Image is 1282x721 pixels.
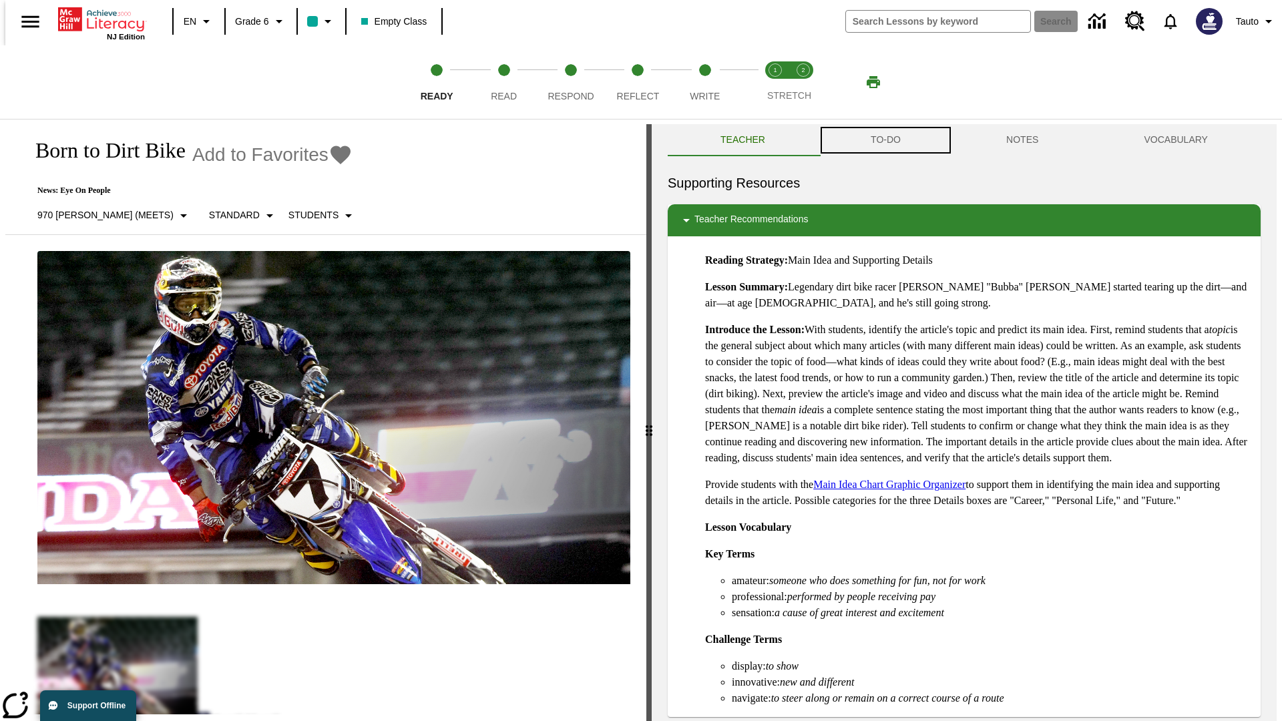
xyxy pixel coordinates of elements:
[690,91,720,101] span: Write
[766,660,799,672] em: to show
[780,676,854,688] em: new and different
[1231,9,1282,33] button: Profile/Settings
[11,2,50,41] button: Open side menu
[1117,3,1153,39] a: Resource Center, Will open in new tab
[1209,324,1231,335] em: topic
[491,91,517,101] span: Read
[107,33,145,41] span: NJ Edition
[1188,4,1231,39] button: Select a new avatar
[705,324,805,335] strong: Introduce the Lesson:
[705,477,1250,509] p: Provide students with the to support them in identifying the main idea and supporting details in ...
[801,67,805,73] text: 2
[21,186,362,196] p: News: Eye On People
[288,208,339,222] p: Students
[756,45,795,119] button: Stretch Read step 1 of 2
[235,15,269,29] span: Grade 6
[769,575,986,586] em: someone who does something for fun, not for work
[953,124,1091,156] button: NOTES
[302,9,341,33] button: Class color is teal. Change class color
[666,45,744,119] button: Write step 5 of 5
[846,11,1030,32] input: search field
[58,5,145,41] div: Home
[705,634,782,645] strong: Challenge Terms
[773,67,777,73] text: 1
[465,45,542,119] button: Read step 2 of 5
[32,204,197,228] button: Select Lexile, 970 Lexile (Meets)
[775,404,817,415] em: main idea
[283,204,362,228] button: Select Student
[732,658,1250,674] li: display:
[668,172,1261,194] h6: Supporting Resources
[192,144,329,166] span: Add to Favorites
[705,521,791,533] strong: Lesson Vocabulary
[37,251,630,585] img: Motocross racer James Stewart flies through the air on his dirt bike.
[1091,124,1261,156] button: VOCABULARY
[21,138,186,163] h1: Born to Dirt Bike
[787,591,935,602] em: performed by people receiving pay
[705,322,1250,466] p: With students, identify the article's topic and predict its main idea. First, remind students tha...
[646,124,652,721] div: Press Enter or Spacebar and then press right and left arrow keys to move the slider
[668,204,1261,236] div: Teacher Recommendations
[1080,3,1117,40] a: Data Center
[192,143,353,166] button: Add to Favorites - Born to Dirt Bike
[852,70,895,94] button: Print
[617,91,660,101] span: Reflect
[184,15,196,29] span: EN
[1196,8,1223,35] img: Avatar
[732,589,1250,605] li: professional:
[361,15,427,29] span: Empty Class
[668,124,818,156] button: Teacher
[532,45,610,119] button: Respond step 3 of 5
[398,45,475,119] button: Ready step 1 of 5
[1236,15,1259,29] span: Tauto
[421,91,453,101] span: Ready
[767,90,811,101] span: STRETCH
[705,279,1250,311] p: Legendary dirt bike racer [PERSON_NAME] "Bubba" [PERSON_NAME] started tearing up the dirt—and air...
[1153,4,1188,39] a: Notifications
[813,479,966,490] a: Main Idea Chart Graphic Organizer
[694,212,808,228] p: Teacher Recommendations
[705,548,755,559] strong: Key Terms
[230,9,292,33] button: Grade: Grade 6, Select a grade
[705,254,788,266] strong: Reading Strategy:
[204,204,283,228] button: Scaffolds, Standard
[705,281,788,292] strong: Lesson Summary:
[784,45,823,119] button: Stretch Respond step 2 of 2
[67,701,126,710] span: Support Offline
[209,208,260,222] p: Standard
[771,692,1004,704] em: to steer along or remain on a correct course of a route
[652,124,1277,721] div: activity
[818,124,953,156] button: TO-DO
[732,573,1250,589] li: amateur:
[775,607,944,618] em: a cause of great interest and excitement
[548,91,594,101] span: Respond
[732,690,1250,706] li: navigate:
[37,208,174,222] p: 970 [PERSON_NAME] (Meets)
[705,252,1250,268] p: Main Idea and Supporting Details
[5,124,646,714] div: reading
[599,45,676,119] button: Reflect step 4 of 5
[668,124,1261,156] div: Instructional Panel Tabs
[178,9,220,33] button: Language: EN, Select a language
[732,674,1250,690] li: innovative:
[732,605,1250,621] li: sensation:
[40,690,136,721] button: Support Offline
